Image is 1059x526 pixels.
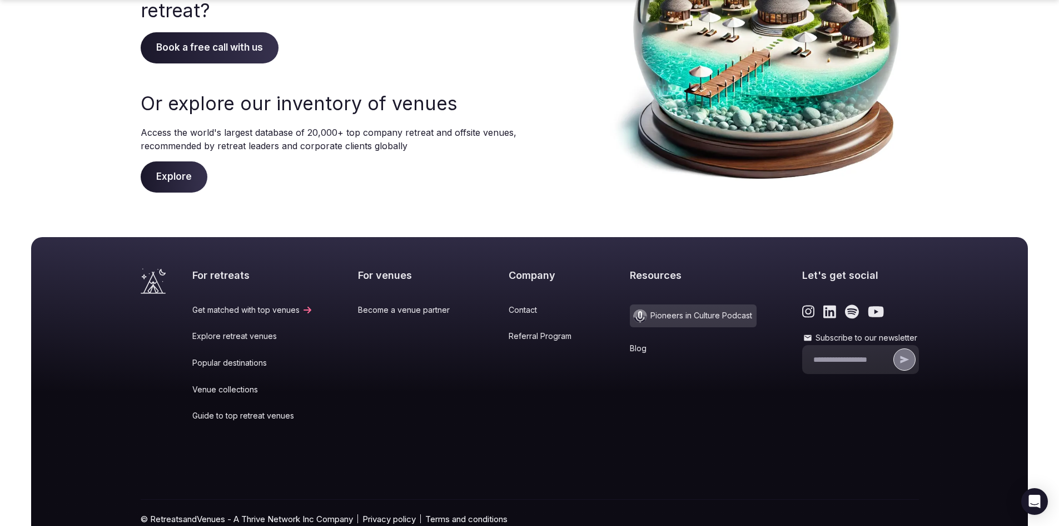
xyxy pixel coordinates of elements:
[141,42,279,53] a: Book a free call with us
[192,357,313,368] a: Popular destinations
[802,332,919,343] label: Subscribe to our newsletter
[141,171,207,182] a: Explore
[509,304,585,316] a: Contact
[802,268,919,282] h2: Let's get social
[192,304,313,316] a: Get matched with top venues
[192,410,313,421] a: Guide to top retreat venues
[802,304,815,319] a: Link to the retreats and venues Instagram page
[358,304,463,316] a: Become a venue partner
[509,331,585,342] a: Referral Program
[868,304,884,319] a: Link to the retreats and venues Youtube page
[425,513,508,525] a: Terms and conditions
[823,304,836,319] a: Link to the retreats and venues LinkedIn page
[192,268,313,282] h2: For retreats
[362,513,416,525] a: Privacy policy
[509,268,585,282] h2: Company
[141,161,207,193] span: Explore
[141,268,166,294] a: Visit the homepage
[358,268,463,282] h2: For venues
[630,268,757,282] h2: Resources
[1021,488,1048,515] div: Open Intercom Messenger
[141,126,519,153] p: Access the world's largest database of 20,000+ top company retreat and offsite venues, recommende...
[630,343,757,354] a: Blog
[192,331,313,342] a: Explore retreat venues
[141,90,519,117] h3: Or explore our inventory of venues
[141,32,279,63] span: Book a free call with us
[192,384,313,395] a: Venue collections
[630,304,757,327] a: Pioneers in Culture Podcast
[845,304,859,319] a: Link to the retreats and venues Spotify page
